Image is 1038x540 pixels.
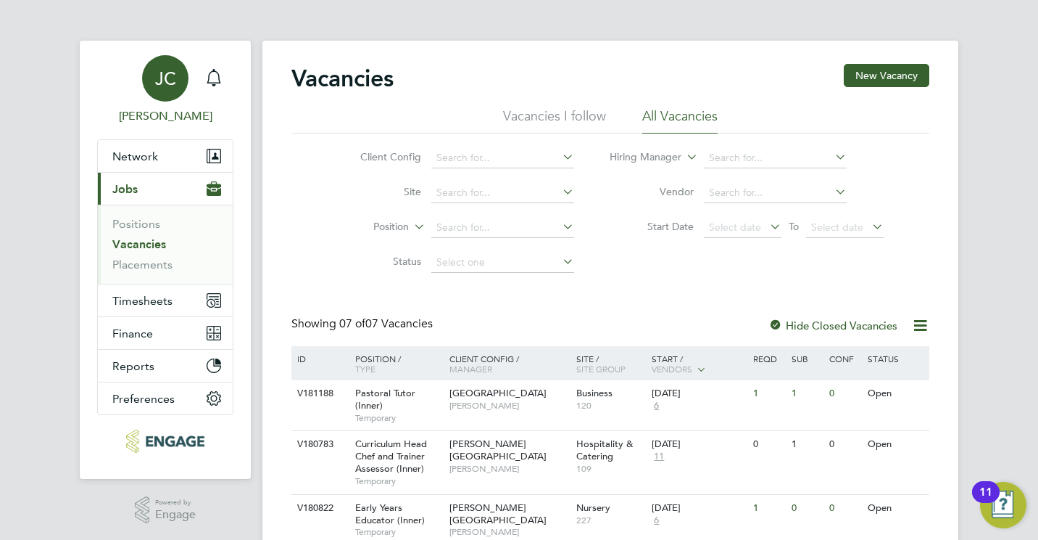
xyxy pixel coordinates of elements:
[112,327,153,340] span: Finance
[788,495,826,522] div: 0
[449,463,569,475] span: [PERSON_NAME]
[864,495,927,522] div: Open
[573,346,649,381] div: Site /
[576,387,613,399] span: Business
[844,64,929,87] button: New Vacancy
[431,183,574,203] input: Search for...
[610,220,694,233] label: Start Date
[652,502,746,515] div: [DATE]
[704,183,847,203] input: Search for...
[339,316,433,331] span: 07 Vacancies
[449,387,547,399] span: [GEOGRAPHIC_DATA]
[576,463,645,475] span: 109
[431,253,574,273] input: Select one
[979,492,992,511] div: 11
[598,150,681,165] label: Hiring Manager
[112,258,173,271] a: Placements
[576,363,626,375] span: Site Group
[112,294,173,308] span: Timesheets
[98,140,233,172] button: Network
[294,380,344,407] div: V181188
[97,430,233,453] a: Go to home page
[826,431,863,458] div: 0
[155,509,196,521] span: Engage
[112,182,138,196] span: Jobs
[652,515,661,527] span: 6
[750,346,787,371] div: Reqd
[355,363,375,375] span: Type
[98,382,233,414] button: Preferences
[155,69,176,88] span: JC
[431,218,574,238] input: Search for...
[750,495,787,522] div: 1
[294,431,344,458] div: V180783
[355,387,415,412] span: Pastoral Tutor (Inner)
[826,380,863,407] div: 0
[112,237,166,251] a: Vacancies
[750,431,787,458] div: 0
[610,185,694,198] label: Vendor
[98,350,233,382] button: Reports
[788,380,826,407] div: 1
[576,502,610,514] span: Nursery
[112,217,160,231] a: Positions
[449,502,547,526] span: [PERSON_NAME][GEOGRAPHIC_DATA]
[980,482,1026,528] button: Open Resource Center, 11 new notifications
[576,400,645,412] span: 120
[648,346,750,382] div: Start /
[576,515,645,526] span: 227
[97,107,233,125] span: James Carey
[97,55,233,125] a: JC[PERSON_NAME]
[652,451,666,463] span: 11
[704,148,847,168] input: Search for...
[826,495,863,522] div: 0
[446,346,573,381] div: Client Config /
[449,400,569,412] span: [PERSON_NAME]
[294,346,344,371] div: ID
[652,400,661,412] span: 6
[112,392,175,406] span: Preferences
[338,150,421,163] label: Client Config
[784,217,803,236] span: To
[112,359,154,373] span: Reports
[652,363,692,375] span: Vendors
[750,380,787,407] div: 1
[449,526,569,538] span: [PERSON_NAME]
[768,319,897,332] label: Hide Closed Vacancies
[355,502,425,526] span: Early Years Educator (Inner)
[576,438,633,462] span: Hospitality & Catering
[355,526,442,538] span: Temporary
[449,438,547,462] span: [PERSON_NAME][GEOGRAPHIC_DATA]
[826,346,863,371] div: Conf
[291,316,436,332] div: Showing
[449,363,492,375] span: Manager
[338,185,421,198] label: Site
[294,495,344,522] div: V180822
[98,205,233,284] div: Jobs
[155,496,196,509] span: Powered by
[652,388,746,400] div: [DATE]
[355,438,427,475] span: Curriculum Head Chef and Trainer Assessor (Inner)
[98,285,233,316] button: Timesheets
[788,431,826,458] div: 1
[344,346,446,381] div: Position /
[135,496,196,524] a: Powered byEngage
[642,107,718,134] li: All Vacancies
[431,148,574,168] input: Search for...
[291,64,394,93] h2: Vacancies
[355,412,442,424] span: Temporary
[355,475,442,487] span: Temporary
[80,41,251,479] nav: Main navigation
[339,316,365,331] span: 07 of
[325,220,409,234] label: Position
[652,438,746,451] div: [DATE]
[864,346,927,371] div: Status
[338,255,421,268] label: Status
[98,173,233,205] button: Jobs
[788,346,826,371] div: Sub
[98,317,233,349] button: Finance
[126,430,204,453] img: educationmattersgroup-logo-retina.png
[864,380,927,407] div: Open
[112,150,158,163] span: Network
[503,107,606,134] li: Vacancies I follow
